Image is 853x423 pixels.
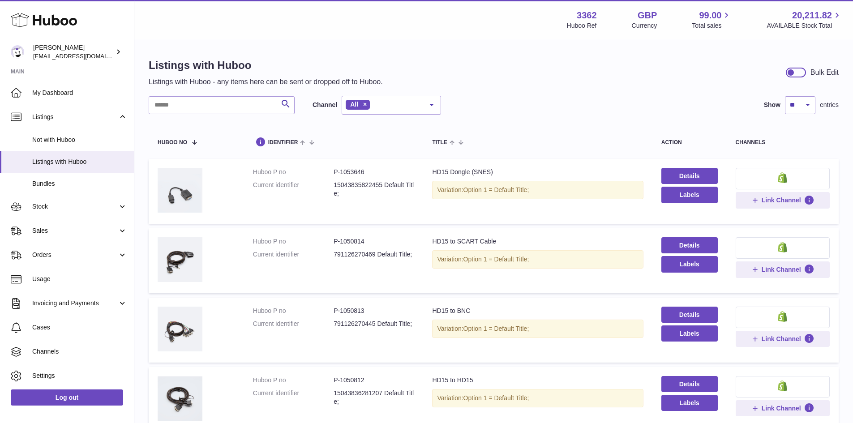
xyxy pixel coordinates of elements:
[32,275,127,283] span: Usage
[762,404,801,412] span: Link Channel
[32,113,118,121] span: Listings
[764,101,780,109] label: Show
[32,226,118,235] span: Sales
[253,320,334,328] dt: Current identifier
[432,181,643,199] div: Variation:
[432,376,643,385] div: HD15 to HD15
[253,181,334,198] dt: Current identifier
[32,179,127,188] span: Bundles
[158,376,202,421] img: HD15 to HD15
[661,325,718,342] button: Labels
[810,68,839,77] div: Bulk Edit
[661,168,718,184] a: Details
[432,237,643,246] div: HD15 to SCART Cable
[432,320,643,338] div: Variation:
[661,376,718,392] a: Details
[661,187,718,203] button: Labels
[463,256,529,263] span: Option 1 = Default Title;
[11,389,123,406] a: Log out
[149,77,383,87] p: Listings with Huboo - any items here can be sent or dropped off to Huboo.
[432,389,643,407] div: Variation:
[32,347,127,356] span: Channels
[158,237,202,282] img: HD15 to SCART Cable
[692,9,732,30] a: 99.00 Total sales
[158,168,202,213] img: HD15 Dongle (SNES)
[767,21,842,30] span: AVAILABLE Stock Total
[577,9,597,21] strong: 3362
[33,52,132,60] span: [EMAIL_ADDRESS][DOMAIN_NAME]
[767,9,842,30] a: 20,211.82 AVAILABLE Stock Total
[792,9,832,21] span: 20,211.82
[778,380,787,391] img: shopify-small.png
[736,400,830,416] button: Link Channel
[334,376,414,385] dd: P-1050812
[762,196,801,204] span: Link Channel
[253,376,334,385] dt: Huboo P no
[762,335,801,343] span: Link Channel
[778,242,787,252] img: shopify-small.png
[334,181,414,198] dd: 15043835822455 Default Title;
[313,101,337,109] label: Channel
[463,325,529,332] span: Option 1 = Default Title;
[32,202,118,211] span: Stock
[432,307,643,315] div: HD15 to BNC
[638,9,657,21] strong: GBP
[567,21,597,30] div: Huboo Ref
[11,45,24,59] img: internalAdmin-3362@internal.huboo.com
[820,101,839,109] span: entries
[661,307,718,323] a: Details
[661,237,718,253] a: Details
[32,158,127,166] span: Listings with Huboo
[463,186,529,193] span: Option 1 = Default Title;
[158,307,202,351] img: HD15 to BNC
[253,307,334,315] dt: Huboo P no
[350,101,358,108] span: All
[736,192,830,208] button: Link Channel
[661,140,718,145] div: action
[632,21,657,30] div: Currency
[334,320,414,328] dd: 791126270445 Default Title;
[33,43,114,60] div: [PERSON_NAME]
[334,168,414,176] dd: P-1053646
[32,323,127,332] span: Cases
[736,331,830,347] button: Link Channel
[699,9,721,21] span: 99.00
[692,21,732,30] span: Total sales
[253,237,334,246] dt: Huboo P no
[334,307,414,315] dd: P-1050813
[334,250,414,259] dd: 791126270469 Default Title;
[268,140,298,145] span: identifier
[736,140,830,145] div: channels
[736,261,830,278] button: Link Channel
[661,256,718,272] button: Labels
[32,89,127,97] span: My Dashboard
[661,395,718,411] button: Labels
[778,311,787,322] img: shopify-small.png
[432,250,643,269] div: Variation:
[32,251,118,259] span: Orders
[432,140,447,145] span: title
[32,372,127,380] span: Settings
[778,172,787,183] img: shopify-small.png
[253,168,334,176] dt: Huboo P no
[32,136,127,144] span: Not with Huboo
[253,389,334,406] dt: Current identifier
[334,237,414,246] dd: P-1050814
[463,394,529,402] span: Option 1 = Default Title;
[762,265,801,273] span: Link Channel
[158,140,187,145] span: Huboo no
[149,58,383,73] h1: Listings with Huboo
[32,299,118,308] span: Invoicing and Payments
[432,168,643,176] div: HD15 Dongle (SNES)
[334,389,414,406] dd: 15043836281207 Default Title;
[253,250,334,259] dt: Current identifier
